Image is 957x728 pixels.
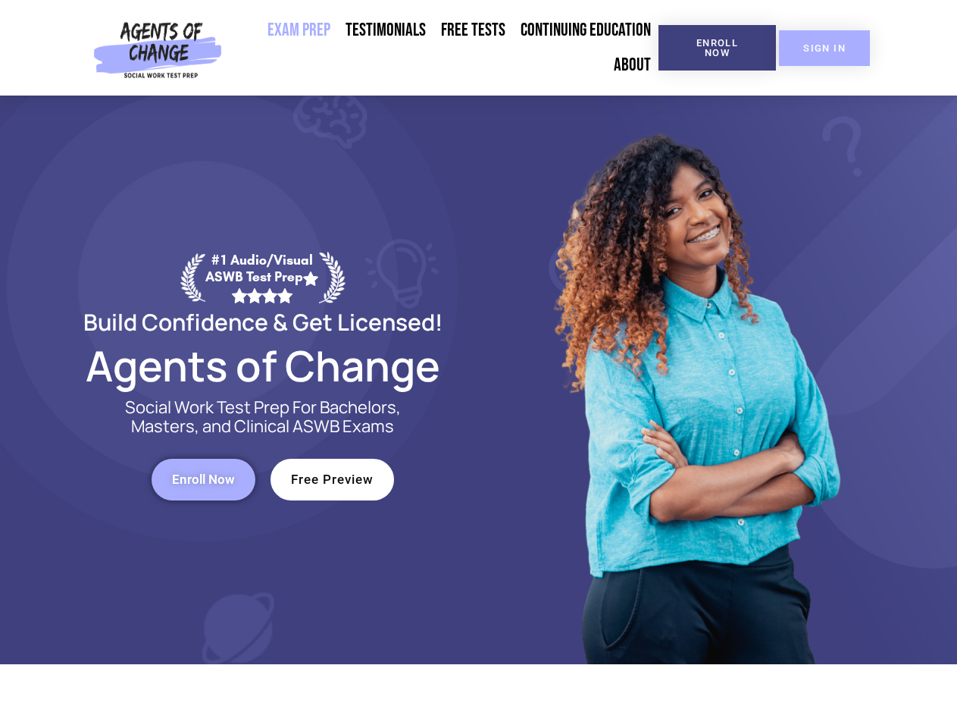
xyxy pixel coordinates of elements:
[228,13,658,83] nav: Menu
[803,43,846,53] span: SIGN IN
[205,252,319,303] div: #1 Audio/Visual ASWB Test Prep
[683,38,752,58] span: Enroll Now
[271,459,394,500] a: Free Preview
[152,459,255,500] a: Enroll Now
[108,398,418,436] p: Social Work Test Prep For Bachelors, Masters, and Clinical ASWB Exams
[338,13,433,48] a: Testimonials
[433,13,513,48] a: Free Tests
[658,25,776,71] a: Enroll Now
[543,96,846,664] img: Website Image 1 (1)
[779,30,870,66] a: SIGN IN
[291,473,374,486] span: Free Preview
[47,311,479,333] h2: Build Confidence & Get Licensed!
[47,348,479,383] h2: Agents of Change
[172,473,235,486] span: Enroll Now
[260,13,338,48] a: Exam Prep
[513,13,658,48] a: Continuing Education
[606,48,658,83] a: About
